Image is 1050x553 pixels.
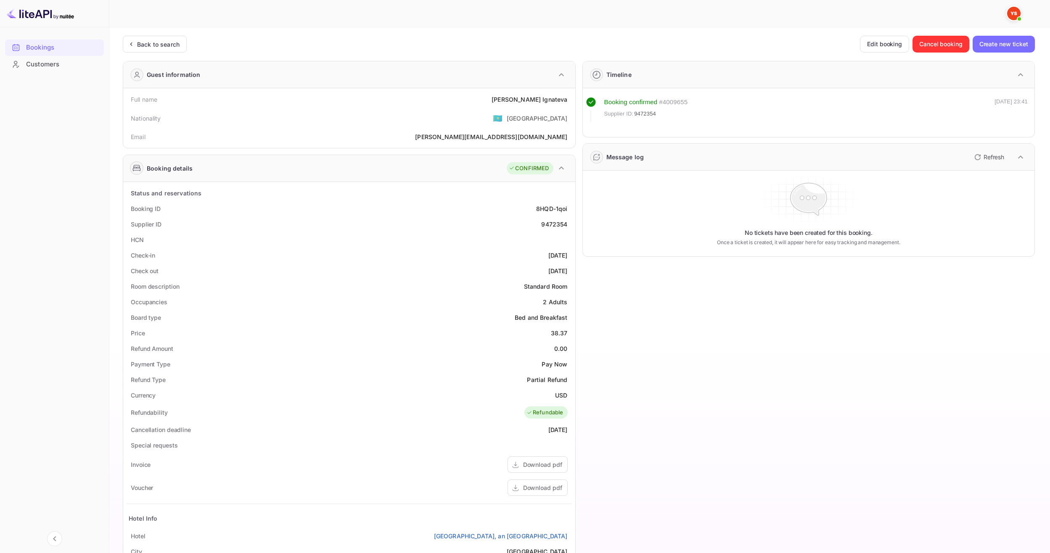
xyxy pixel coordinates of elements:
div: Standard Room [524,282,568,291]
div: Message log [606,153,644,161]
p: Once a ticket is created, it will appear here for easy tracking and management. [686,239,931,246]
div: 8HQD-1qoi [536,204,567,213]
div: Refund Type [131,375,166,384]
span: 9472354 [634,110,656,118]
div: CONFIRMED [509,164,549,173]
div: Currency [131,391,156,400]
div: Booking confirmed [604,97,658,107]
div: Booking details [147,164,193,173]
div: [DATE] 23:41 [994,97,1028,122]
p: No tickets have been created for this booking. [745,229,873,237]
div: Download pdf [523,483,562,492]
span: United States [493,111,503,126]
div: Booking ID [131,204,161,213]
img: LiteAPI logo [7,7,74,20]
div: Customers [5,56,104,73]
div: 2 Adults [543,298,567,306]
div: Full name [131,95,157,104]
div: Bed and Breakfast [515,313,568,322]
div: USD [555,391,567,400]
div: Refundability [131,408,168,417]
a: Bookings [5,39,104,55]
button: Refresh [969,150,1008,164]
span: Supplier ID: [604,110,634,118]
div: Refundable [526,408,563,417]
div: Hotel [131,532,145,540]
div: Supplier ID [131,220,161,229]
div: [DATE] [548,266,568,275]
button: Create new ticket [973,36,1035,53]
div: Bookings [5,39,104,56]
div: 0.00 [554,344,568,353]
div: Bookings [26,43,100,53]
div: Special requests [131,441,177,450]
div: HCN [131,235,144,244]
p: Refresh [984,153,1004,161]
div: Invoice [131,460,151,469]
div: Hotel Info [129,514,158,523]
div: Email [131,132,145,141]
button: Collapse navigation [47,531,62,546]
div: Timeline [606,70,632,79]
div: 38.37 [551,329,568,337]
div: Payment Type [131,360,170,369]
div: Check out [131,266,159,275]
a: [GEOGRAPHIC_DATA], an [GEOGRAPHIC_DATA] [434,532,568,540]
div: [GEOGRAPHIC_DATA] [507,114,568,123]
div: Check-in [131,251,155,260]
div: [PERSON_NAME][EMAIL_ADDRESS][DOMAIN_NAME] [415,132,567,141]
div: Customers [26,60,100,69]
img: Yandex Support [1007,7,1021,20]
button: Edit booking [860,36,909,53]
div: Pay Now [542,360,567,369]
div: [PERSON_NAME] Ignateva [492,95,567,104]
div: Back to search [137,40,180,49]
div: [DATE] [548,251,568,260]
div: Refund Amount [131,344,173,353]
button: Cancel booking [912,36,969,53]
div: Download pdf [523,460,562,469]
div: Cancellation deadline [131,425,191,434]
div: Board type [131,313,161,322]
div: Occupancies [131,298,167,306]
div: Room description [131,282,179,291]
a: Customers [5,56,104,72]
div: [DATE] [548,425,568,434]
div: # 4009655 [659,97,688,107]
div: 9472354 [541,220,567,229]
div: Guest information [147,70,201,79]
div: Status and reservations [131,189,201,197]
div: Price [131,329,145,337]
div: Partial Refund [527,375,567,384]
div: Nationality [131,114,161,123]
div: Voucher [131,483,153,492]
